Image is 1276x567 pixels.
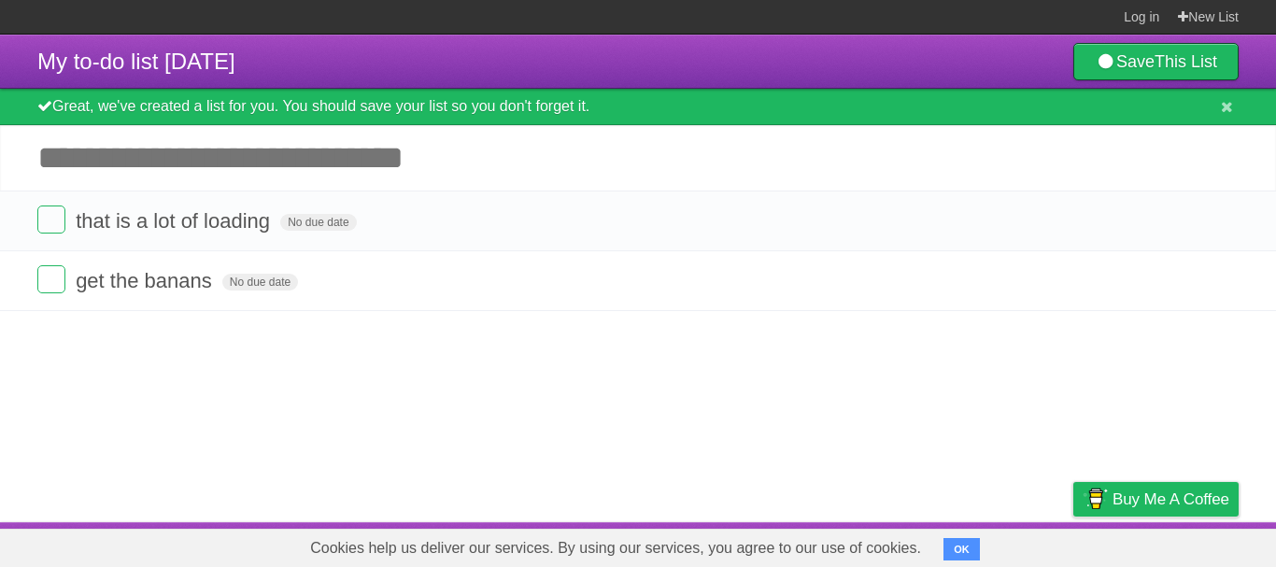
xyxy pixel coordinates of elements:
[1113,483,1229,516] span: Buy me a coffee
[280,214,356,231] span: No due date
[825,527,864,562] a: About
[1083,483,1108,515] img: Buy me a coffee
[291,530,940,567] span: Cookies help us deliver our services. By using our services, you agree to our use of cookies.
[222,274,298,291] span: No due date
[886,527,962,562] a: Developers
[37,49,235,74] span: My to-do list [DATE]
[76,209,275,233] span: that is a lot of loading
[1155,52,1217,71] b: This List
[76,269,217,292] span: get the banans
[1121,527,1239,562] a: Suggest a feature
[1073,43,1239,80] a: SaveThis List
[1049,527,1098,562] a: Privacy
[943,538,980,560] button: OK
[37,206,65,234] label: Done
[37,265,65,293] label: Done
[1073,482,1239,517] a: Buy me a coffee
[985,527,1027,562] a: Terms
